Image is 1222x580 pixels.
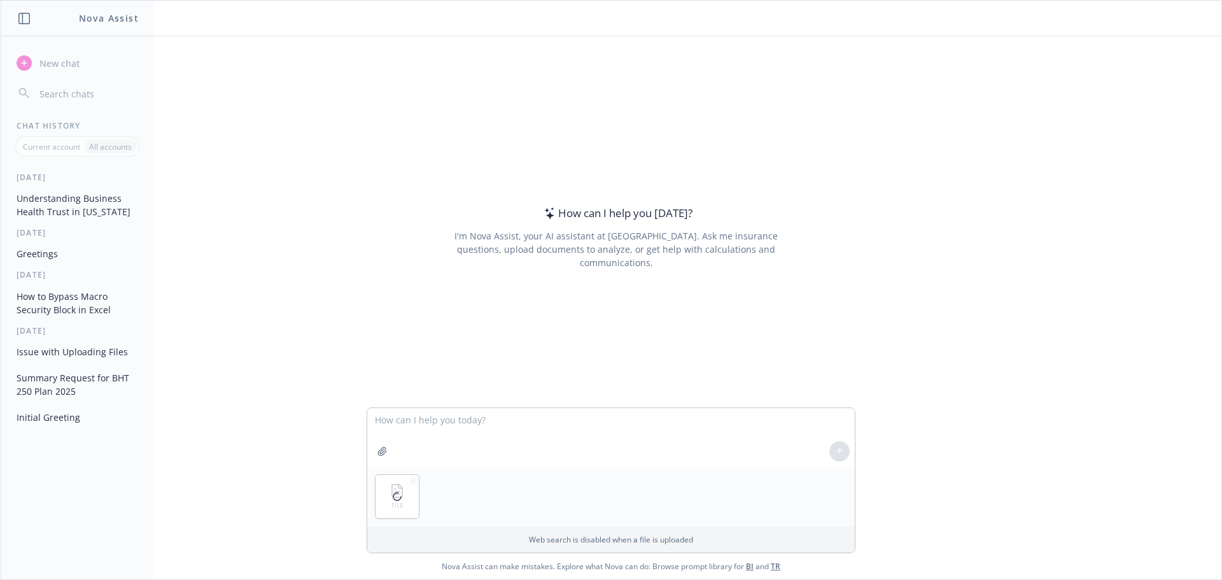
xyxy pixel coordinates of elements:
button: Understanding Business Health Trust in [US_STATE] [11,188,143,222]
button: Initial Greeting [11,407,143,428]
div: [DATE] [1,227,153,238]
span: Nova Assist can make mistakes. Explore what Nova can do: Browse prompt library for and [442,553,780,579]
button: Summary Request for BHT 250 Plan 2025 [11,367,143,402]
div: [DATE] [1,172,153,183]
div: [DATE] [1,325,153,336]
span: New chat [37,57,80,70]
div: [DATE] [1,269,153,280]
button: Issue with Uploading Files [11,341,143,362]
div: How can I help you [DATE]? [540,205,692,222]
div: Chat History [1,120,153,131]
h1: Nova Assist [79,11,139,25]
a: TR [771,561,780,572]
p: All accounts [89,141,132,152]
div: I'm Nova Assist, your AI assistant at [GEOGRAPHIC_DATA]. Ask me insurance questions, upload docum... [437,229,795,269]
p: Current account [23,141,80,152]
input: Search chats [37,85,138,103]
p: Web search is disabled when a file is uploaded [375,534,847,545]
button: How to Bypass Macro Security Block in Excel [11,286,143,320]
button: New chat [11,52,143,74]
a: BI [746,561,754,572]
button: Greetings [11,243,143,264]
